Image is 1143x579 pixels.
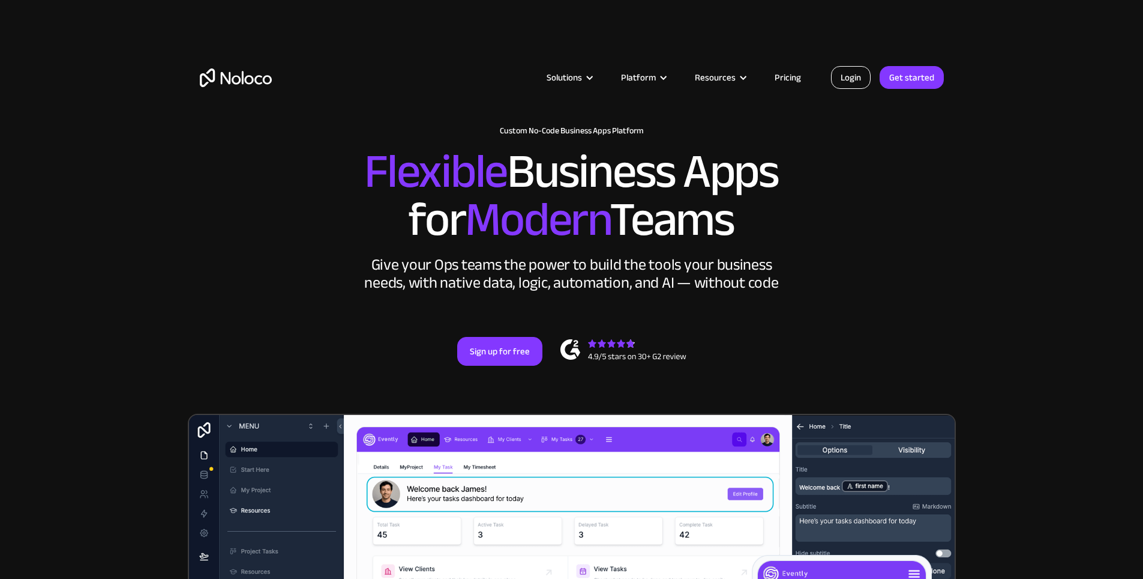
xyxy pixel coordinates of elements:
[200,68,272,87] a: home
[532,70,606,85] div: Solutions
[547,70,582,85] div: Solutions
[362,256,782,292] div: Give your Ops teams the power to build the tools your business needs, with native data, logic, au...
[621,70,656,85] div: Platform
[457,337,542,366] a: Sign up for free
[695,70,736,85] div: Resources
[880,66,944,89] a: Get started
[465,175,610,264] span: Modern
[831,66,871,89] a: Login
[760,70,816,85] a: Pricing
[606,70,680,85] div: Platform
[200,148,944,244] h2: Business Apps for Teams
[680,70,760,85] div: Resources
[364,127,507,216] span: Flexible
